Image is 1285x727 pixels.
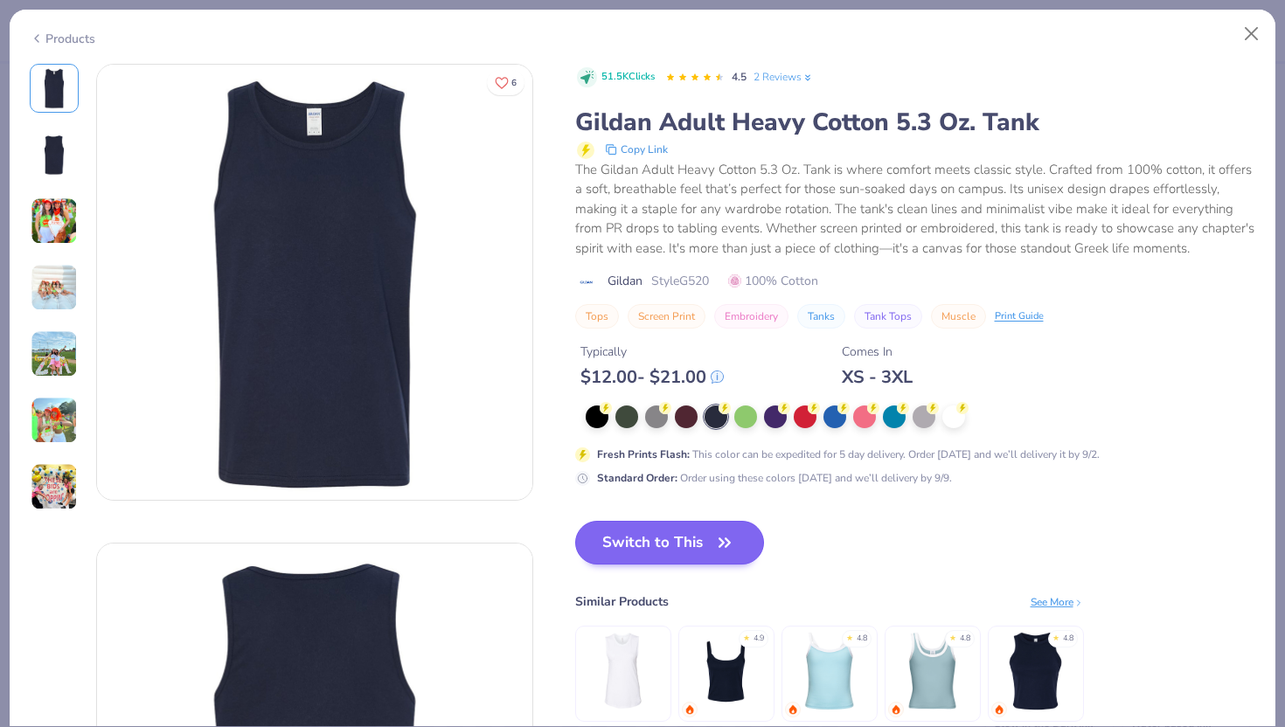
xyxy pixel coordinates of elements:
span: 51.5K Clicks [601,70,655,85]
div: ★ [1052,633,1059,640]
img: Back [33,134,75,176]
img: trending.gif [788,704,798,715]
div: Print Guide [995,309,1044,324]
strong: Fresh Prints Flash : [597,447,690,461]
img: Front [33,67,75,109]
img: Bella Canvas Ladies' Micro Ribbed Scoop Tank [684,629,768,712]
a: 2 Reviews [754,69,814,85]
button: copy to clipboard [600,139,673,160]
img: User generated content [31,330,78,377]
button: Tank Tops [854,304,922,329]
div: 4.5 Stars [665,64,725,92]
button: Close [1235,17,1268,51]
div: XS - 3XL [842,366,913,388]
button: Tops [575,304,619,329]
button: Switch to This [575,521,765,564]
div: 4.8 [1063,633,1073,645]
img: Front [97,65,532,500]
div: The Gildan Adult Heavy Cotton 5.3 Oz. Tank is where comfort meets classic style. Crafted from 100... [575,160,1256,259]
div: See More [1031,594,1084,610]
div: 4.8 [960,633,970,645]
strong: Standard Order : [597,471,677,485]
img: trending.gif [684,704,695,715]
img: brand logo [575,275,599,289]
div: Similar Products [575,592,669,611]
button: Muscle [931,304,986,329]
span: Gildan [608,272,642,290]
img: Bella + Canvas Women's Jersey Muscle Tank Top [581,629,664,712]
img: trending.gif [891,704,901,715]
div: This color can be expedited for 5 day delivery. Order [DATE] and we’ll delivery it by 9/2. [597,447,1100,462]
img: Fresh Prints Sunset Blvd Ribbed Scoop Tank Top [891,629,974,712]
div: Typically [580,343,724,361]
div: ★ [949,633,956,640]
span: Style G520 [651,272,709,290]
img: User generated content [31,397,78,444]
button: Tanks [797,304,845,329]
img: User generated content [31,264,78,311]
div: 4.9 [754,633,764,645]
button: Screen Print [628,304,705,329]
div: 4.8 [857,633,867,645]
span: 4.5 [732,70,747,84]
img: Bella + Canvas Ladies' Micro Ribbed Racerback Tank [994,629,1077,712]
div: Gildan Adult Heavy Cotton 5.3 Oz. Tank [575,106,1256,139]
img: User generated content [31,463,78,510]
img: Fresh Prints Cali Camisole Top [788,629,871,712]
div: ★ [846,633,853,640]
div: ★ [743,633,750,640]
div: Products [30,30,95,48]
div: $ 12.00 - $ 21.00 [580,366,724,388]
div: Comes In [842,343,913,361]
img: User generated content [31,197,78,245]
button: Like [487,70,524,95]
span: 100% Cotton [728,272,818,290]
div: Order using these colors [DATE] and we’ll delivery by 9/9. [597,470,952,486]
img: trending.gif [994,704,1004,715]
button: Embroidery [714,304,788,329]
span: 6 [511,79,517,87]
